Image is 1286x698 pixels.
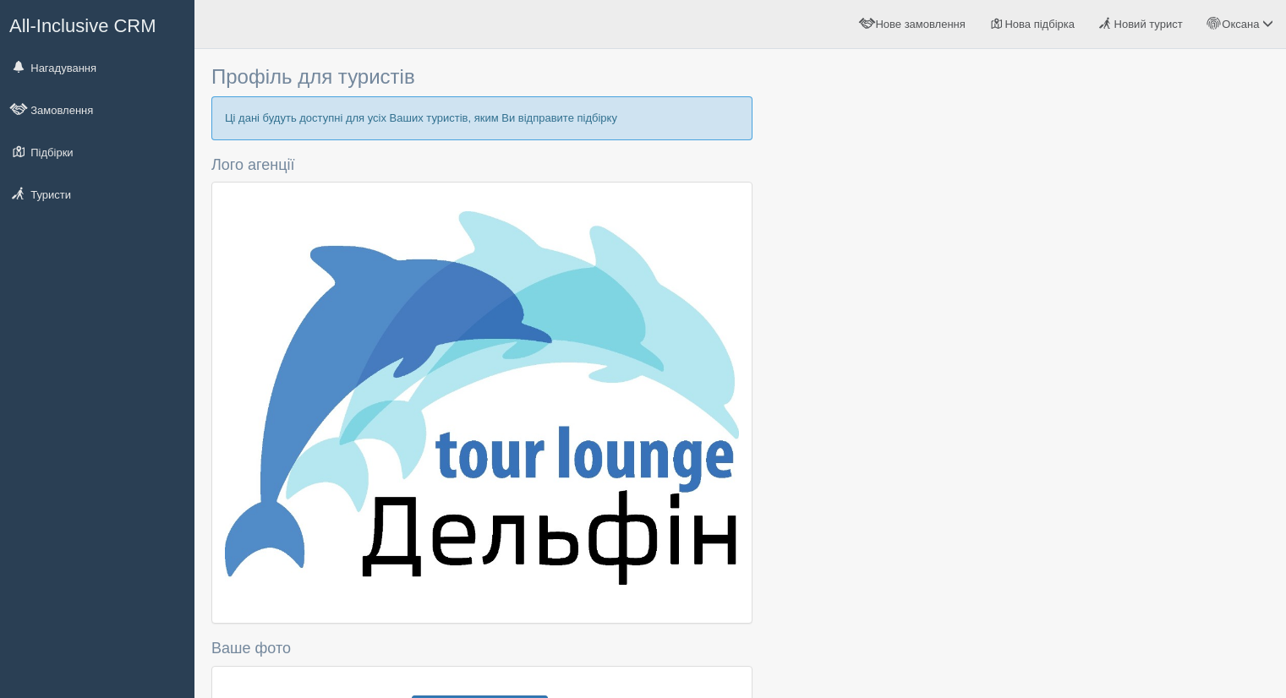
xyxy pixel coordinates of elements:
h4: Ваше фото [211,641,752,657]
p: Ці дані будуть доступні для усіх Ваших туристів, яким Ви відправите підбірку [211,96,752,139]
span: Новий турист [1114,18,1183,30]
h4: Лого агенції [211,157,752,174]
span: Нове замовлення [875,18,965,30]
span: All-Inclusive CRM [9,15,156,36]
span: Оксана [1222,18,1259,30]
h3: Профіль для туристів [211,66,752,88]
span: Нова підбірка [1004,18,1075,30]
a: All-Inclusive CRM [1,1,194,47]
img: 908_1675691902.png [225,211,739,585]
